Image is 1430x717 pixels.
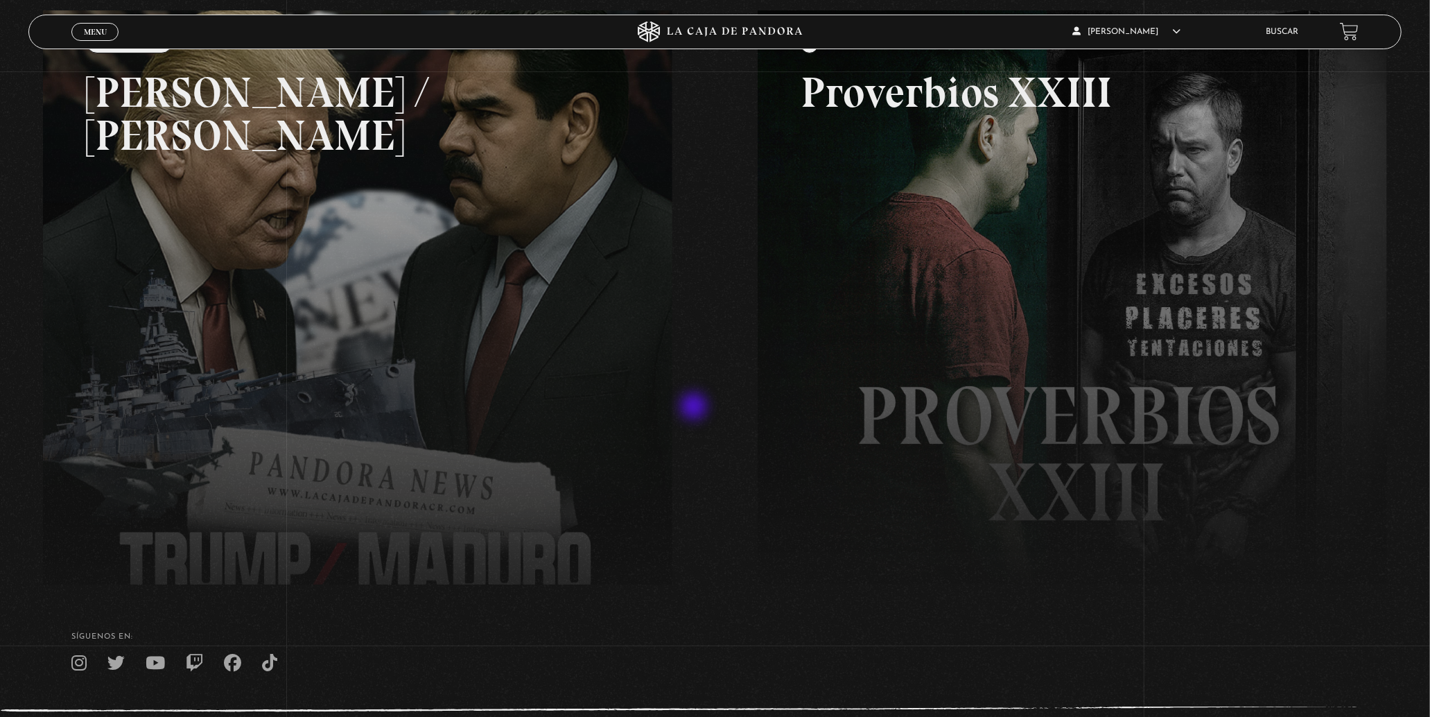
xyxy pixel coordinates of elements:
[1340,22,1359,41] a: View your shopping cart
[1266,28,1298,36] a: Buscar
[1072,28,1180,36] span: [PERSON_NAME]
[84,28,107,36] span: Menu
[71,633,1359,641] h4: SÍguenos en:
[79,39,112,49] span: Cerrar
